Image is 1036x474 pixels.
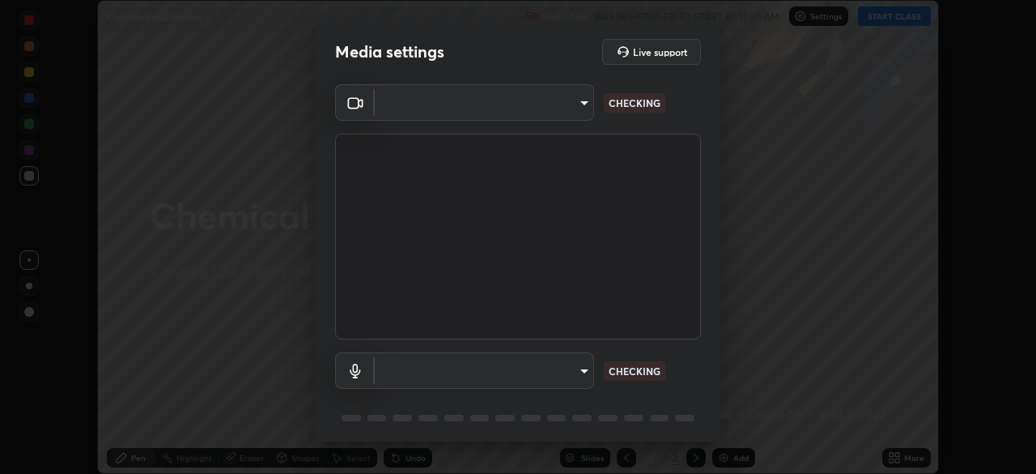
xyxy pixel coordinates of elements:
h2: Media settings [335,41,444,62]
div: ​ [375,84,594,121]
h5: Live support [633,47,687,57]
div: ​ [375,352,594,389]
p: CHECKING [609,96,660,110]
p: CHECKING [609,364,660,378]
